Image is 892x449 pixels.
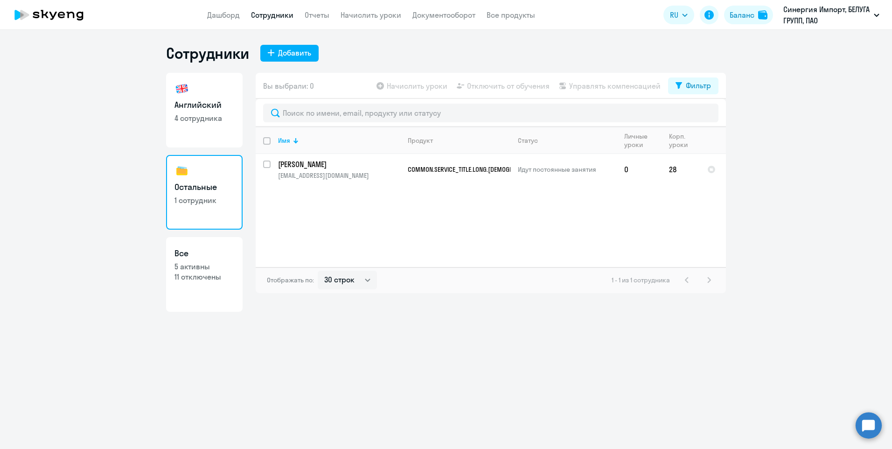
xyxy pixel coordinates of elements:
[260,45,319,62] button: Добавить
[278,136,290,145] div: Имя
[518,136,616,145] div: Статус
[278,159,400,180] a: [PERSON_NAME][EMAIL_ADDRESS][DOMAIN_NAME]
[668,77,718,94] button: Фильтр
[612,276,670,284] span: 1 - 1 из 1 сотрудника
[730,9,754,21] div: Баланс
[670,9,678,21] span: RU
[174,113,234,123] p: 4 сотрудника
[251,10,293,20] a: Сотрудники
[669,132,691,149] div: Корп. уроки
[305,10,329,20] a: Отчеты
[624,132,661,149] div: Личные уроки
[408,136,433,145] div: Продукт
[518,165,616,174] p: Идут постоянные занятия
[267,276,314,284] span: Отображать по:
[662,154,700,185] td: 28
[779,4,884,26] button: Синергия Импорт, БЕЛУГА ГРУПП, ПАО
[783,4,870,26] p: Синергия Импорт, БЕЛУГА ГРУПП, ПАО
[174,99,234,111] h3: Английский
[341,10,401,20] a: Начислить уроки
[174,261,234,272] p: 5 активны
[166,73,243,147] a: Английский4 сотрудника
[617,154,662,185] td: 0
[412,10,475,20] a: Документооборот
[263,104,718,122] input: Поиск по имени, email, продукту или статусу
[174,272,234,282] p: 11 отключены
[174,247,234,260] h3: Все
[263,80,314,91] span: Вы выбрали: 0
[408,165,547,174] span: COMMON.SERVICE_TITLE.LONG.[DEMOGRAPHIC_DATA]
[724,6,773,24] button: Балансbalance
[174,181,234,193] h3: Остальные
[408,136,510,145] div: Продукт
[174,195,234,205] p: 1 сотрудник
[174,163,189,178] img: others
[518,136,538,145] div: Статус
[669,132,699,149] div: Корп. уроки
[166,237,243,312] a: Все5 активны11 отключены
[278,171,400,180] p: [EMAIL_ADDRESS][DOMAIN_NAME]
[278,47,311,58] div: Добавить
[174,81,189,96] img: english
[663,6,694,24] button: RU
[686,80,711,91] div: Фильтр
[758,10,767,20] img: balance
[487,10,535,20] a: Все продукты
[166,44,249,63] h1: Сотрудники
[207,10,240,20] a: Дашборд
[278,159,400,169] p: [PERSON_NAME]
[278,136,400,145] div: Имя
[624,132,653,149] div: Личные уроки
[166,155,243,230] a: Остальные1 сотрудник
